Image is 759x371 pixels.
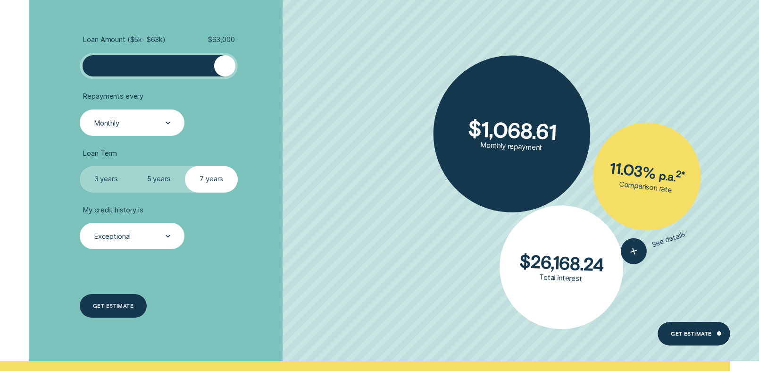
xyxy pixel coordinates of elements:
span: See details [651,230,686,249]
button: See details [617,221,689,267]
span: Repayments every [83,92,143,101]
label: 5 years [133,166,185,193]
div: Monthly [94,118,119,127]
span: My credit history is [83,206,143,215]
div: Get estimate [93,304,133,308]
label: 3 years [80,166,133,193]
div: Exceptional [94,232,131,241]
span: Loan Term [83,149,117,158]
span: $ 63,000 [208,35,235,44]
a: Get Estimate [658,322,730,346]
a: Get estimate [80,294,147,318]
label: 7 years [185,166,238,193]
span: Loan Amount ( $5k - $63k ) [83,35,166,44]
